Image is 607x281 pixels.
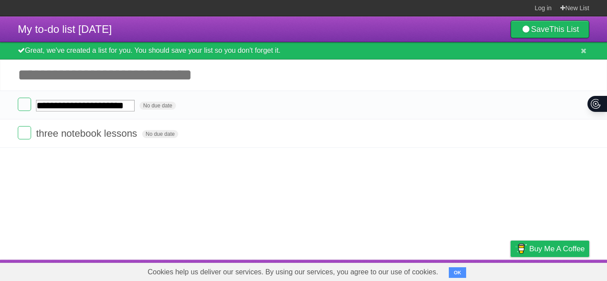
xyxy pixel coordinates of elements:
[533,262,589,279] a: Suggest a feature
[499,262,522,279] a: Privacy
[529,241,585,257] span: Buy me a coffee
[511,20,589,38] a: SaveThis List
[422,262,458,279] a: Developers
[36,128,140,139] span: three notebook lessons
[469,262,488,279] a: Terms
[511,241,589,257] a: Buy me a coffee
[142,130,178,138] span: No due date
[18,98,31,111] label: Done
[18,23,112,35] span: My to-do list [DATE]
[139,263,447,281] span: Cookies help us deliver our services. By using our services, you agree to our use of cookies.
[449,267,466,278] button: OK
[549,25,579,34] b: This List
[140,102,176,110] span: No due date
[515,241,527,256] img: Buy me a coffee
[392,262,411,279] a: About
[18,126,31,139] label: Done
